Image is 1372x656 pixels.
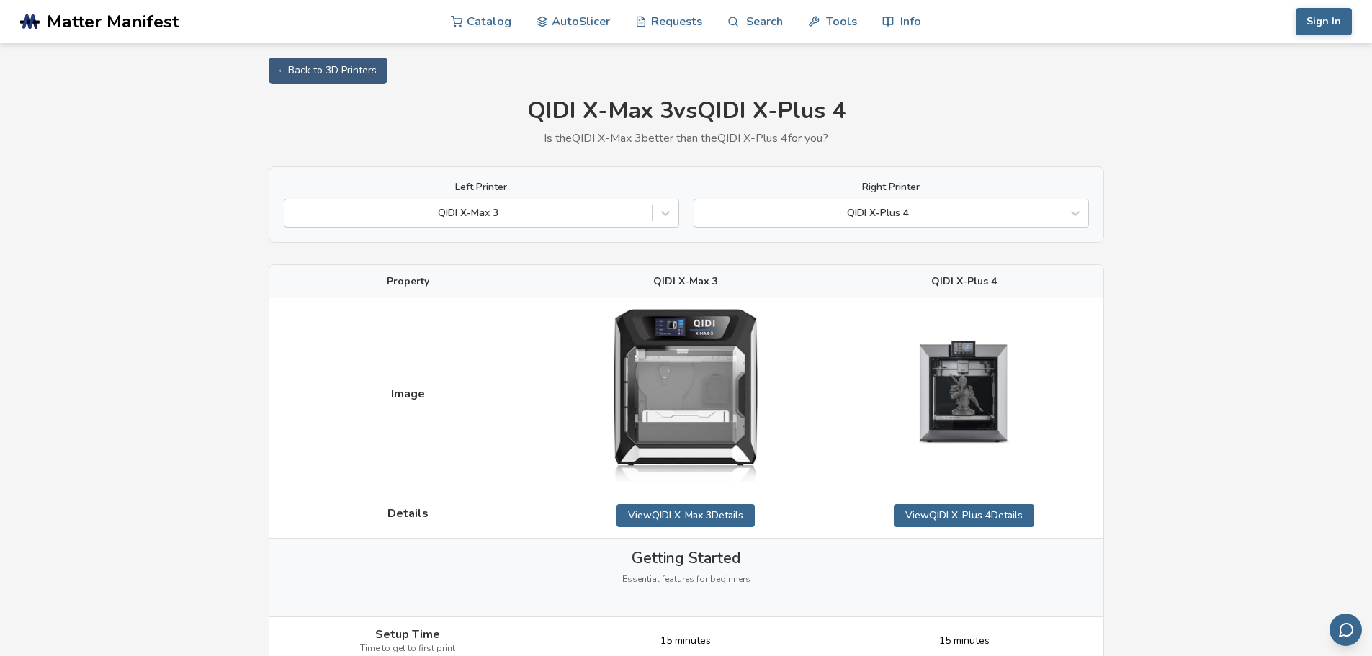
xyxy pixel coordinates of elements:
a: ← Back to 3D Printers [269,58,387,84]
span: 15 minutes [939,635,990,647]
span: Property [387,276,429,287]
span: Essential features for beginners [622,575,750,585]
a: ViewQIDI X-Max 3Details [616,504,755,527]
input: QIDI X-Plus 4 [701,207,704,219]
img: QIDI X-Plus 4 [892,323,1036,467]
span: Matter Manifest [47,12,179,32]
h1: QIDI X-Max 3 vs QIDI X-Plus 4 [269,98,1104,125]
a: ViewQIDI X-Plus 4Details [894,504,1034,527]
span: Time to get to first print [360,644,455,654]
button: Send feedback via email [1330,614,1362,646]
span: Image [391,387,425,400]
span: Setup Time [375,628,440,641]
button: Sign In [1296,8,1352,35]
span: Getting Started [632,549,740,567]
span: Details [387,507,429,520]
input: QIDI X-Max 3 [292,207,295,219]
span: QIDI X-Max 3 [653,276,718,287]
label: Left Printer [284,181,679,193]
p: Is the QIDI X-Max 3 better than the QIDI X-Plus 4 for you? [269,132,1104,145]
label: Right Printer [694,181,1089,193]
img: QIDI X-Max 3 [614,309,758,481]
span: 15 minutes [660,635,711,647]
span: QIDI X-Plus 4 [931,276,997,287]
